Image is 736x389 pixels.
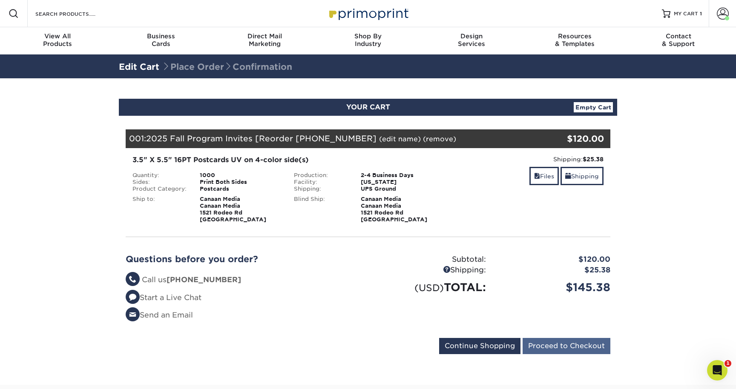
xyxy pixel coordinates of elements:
span: Contact [627,32,730,40]
div: Services [420,32,523,48]
a: Send an Email [126,311,193,319]
a: Shipping [561,167,604,185]
div: $25.38 [492,265,617,276]
div: Subtotal: [368,254,492,265]
span: View All [6,32,109,40]
div: 2-4 Business Days [354,172,448,179]
div: & Support [627,32,730,48]
a: Empty Cart [574,102,613,112]
a: DesignServices [420,27,523,54]
a: Shop ByIndustry [316,27,420,54]
div: [US_STATE] [354,179,448,186]
div: Marketing [213,32,316,48]
input: SEARCH PRODUCTS..... [34,9,118,19]
div: Print Both Sides [193,179,287,186]
span: Direct Mail [213,32,316,40]
div: Shipping: [287,186,355,192]
a: View AllProducts [6,27,109,54]
strong: Canaan Media Canaan Media 1521 Rodeo Rd [GEOGRAPHIC_DATA] [361,196,427,223]
a: Contact& Support [627,27,730,54]
div: Industry [316,32,420,48]
a: Resources& Templates [523,27,627,54]
div: Blind Ship: [287,196,355,223]
div: $145.38 [492,279,617,295]
a: (remove) [423,135,456,143]
a: BusinessCards [109,27,213,54]
span: Place Order Confirmation [162,62,292,72]
span: shipping [565,173,571,180]
div: 001: [126,129,529,148]
div: TOTAL: [368,279,492,295]
a: Edit Cart [119,62,159,72]
div: & Templates [523,32,627,48]
h2: Questions before you order? [126,254,362,264]
div: UPS Ground [354,186,448,192]
div: Sides: [126,179,193,186]
input: Proceed to Checkout [523,338,610,354]
div: Postcards [193,186,287,192]
span: Design [420,32,523,40]
span: Resources [523,32,627,40]
a: Start a Live Chat [126,293,201,302]
div: Ship to: [126,196,193,223]
span: 2025 Fall Program Invites [Reorder [PHONE_NUMBER] [146,134,377,143]
input: Continue Shopping [439,338,520,354]
span: 1 [724,360,731,367]
div: $120.00 [492,254,617,265]
span: MY CART [674,10,698,17]
span: files [534,173,540,180]
a: Direct MailMarketing [213,27,316,54]
iframe: Intercom live chat [707,360,727,380]
div: Products [6,32,109,48]
li: Call us [126,275,362,286]
img: Primoprint [325,4,411,23]
span: Shop By [316,32,420,40]
div: $120.00 [529,132,604,145]
small: (USD) [414,282,444,293]
div: Product Category: [126,186,193,192]
div: Cards [109,32,213,48]
strong: [PHONE_NUMBER] [167,275,241,284]
div: Shipping: [455,155,604,163]
span: 1 [700,11,702,17]
strong: $25.38 [583,156,604,163]
div: Quantity: [126,172,193,179]
span: Business [109,32,213,40]
div: Production: [287,172,355,179]
a: (edit name) [379,135,421,143]
span: YOUR CART [346,103,390,111]
strong: Canaan Media Canaan Media 1521 Rodeo Rd [GEOGRAPHIC_DATA] [200,196,266,223]
div: Shipping: [368,265,492,276]
a: Files [529,167,559,185]
div: Facility: [287,179,355,186]
div: 1000 [193,172,287,179]
div: 3.5" X 5.5" 16PT Postcards UV on 4-color side(s) [132,155,442,165]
